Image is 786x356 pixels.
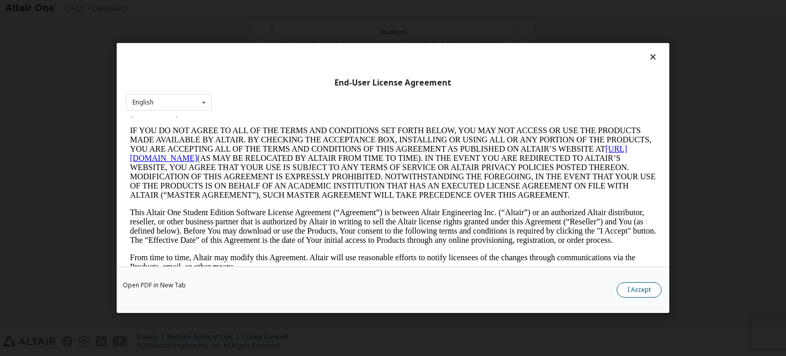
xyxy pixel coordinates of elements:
a: Open PDF in New Tab [123,282,186,288]
button: I Accept [617,282,662,298]
p: From time to time, Altair may modify this Agreement. Altair will use reasonable efforts to notify... [4,136,530,155]
a: [URL][DOMAIN_NAME] [4,28,501,46]
div: English [133,99,154,106]
p: This Altair One Student Edition Software License Agreement (“Agreement”) is between Altair Engine... [4,91,530,128]
p: IF YOU DO NOT AGREE TO ALL OF THE TERMS AND CONDITIONS SET FORTH BELOW, YOU MAY NOT ACCESS OR USE... [4,9,530,83]
div: End-User License Agreement [126,78,660,88]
